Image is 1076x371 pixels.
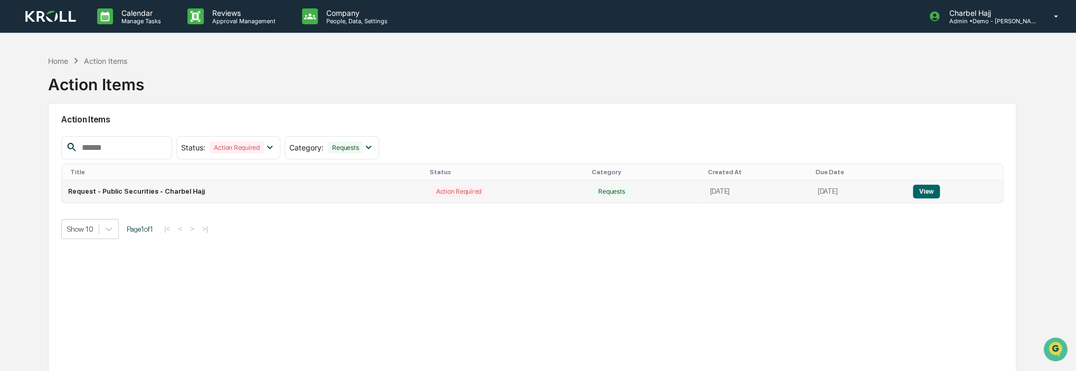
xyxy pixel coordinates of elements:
[113,17,166,25] p: Manage Tasks
[430,168,584,176] div: Status
[70,168,421,176] div: Title
[87,133,131,144] span: Attestations
[181,143,205,152] span: Status :
[180,84,192,97] button: Start new chat
[21,153,67,164] span: Data Lookup
[62,180,426,203] td: Request - Public Securities - Charbel Hajj
[77,134,85,142] div: 🗄️
[127,225,153,233] span: Page 1 of 1
[199,224,211,233] button: >|
[204,17,281,25] p: Approval Management
[592,168,699,176] div: Category
[6,149,71,168] a: 🔎Data Lookup
[289,143,324,152] span: Category :
[11,81,30,100] img: 1746055101610-c473b297-6a78-478c-a979-82029cc54cd1
[594,185,629,197] div: Requests
[105,179,128,187] span: Pylon
[210,141,263,154] div: Action Required
[187,224,197,233] button: >
[72,129,135,148] a: 🗄️Attestations
[6,129,72,148] a: 🖐️Preclearance
[21,133,68,144] span: Preclearance
[36,91,134,100] div: We're available if you need us!
[432,185,486,197] div: Action Required
[913,185,940,198] button: View
[913,187,940,195] a: View
[48,66,144,94] div: Action Items
[25,11,76,23] img: logo
[161,224,173,233] button: |<
[707,168,807,176] div: Created At
[940,8,1039,17] p: Charbel Hajj
[1042,336,1071,365] iframe: Open customer support
[328,141,363,154] div: Requests
[36,81,173,91] div: Start new chat
[816,168,902,176] div: Due Date
[11,22,192,39] p: How can we help?
[318,8,393,17] p: Company
[84,56,127,65] div: Action Items
[11,154,19,163] div: 🔎
[113,8,166,17] p: Calendar
[703,180,811,203] td: [DATE]
[175,224,185,233] button: <
[48,56,68,65] div: Home
[204,8,281,17] p: Reviews
[11,134,19,142] div: 🖐️
[811,180,907,203] td: [DATE]
[61,115,1003,125] h2: Action Items
[318,17,393,25] p: People, Data, Settings
[940,17,1039,25] p: Admin • Demo - [PERSON_NAME]
[74,178,128,187] a: Powered byPylon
